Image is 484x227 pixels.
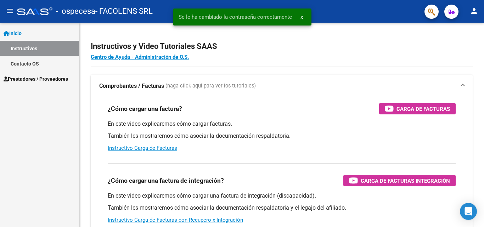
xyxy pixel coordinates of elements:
a: Instructivo Carga de Facturas con Recupero x Integración [108,217,243,223]
h3: ¿Cómo cargar una factura? [108,104,182,114]
h3: ¿Cómo cargar una factura de integración? [108,176,224,186]
span: Inicio [4,29,22,37]
span: Carga de Facturas [396,104,450,113]
span: (haga click aquí para ver los tutoriales) [165,82,256,90]
div: Open Intercom Messenger [460,203,477,220]
button: Carga de Facturas [379,103,456,114]
span: Prestadores / Proveedores [4,75,68,83]
mat-icon: menu [6,7,14,15]
p: En este video explicaremos cómo cargar facturas. [108,120,456,128]
p: También les mostraremos cómo asociar la documentación respaldatoria. [108,132,456,140]
span: - FACOLENS SRL [95,4,153,19]
a: Instructivo Carga de Facturas [108,145,177,151]
mat-icon: person [470,7,478,15]
span: Se le ha cambiado la contraseña correctamente [179,13,292,21]
p: En este video explicaremos cómo cargar una factura de integración (discapacidad). [108,192,456,200]
button: Carga de Facturas Integración [343,175,456,186]
button: x [295,11,309,23]
strong: Comprobantes / Facturas [99,82,164,90]
span: x [300,14,303,20]
a: Centro de Ayuda - Administración de O.S. [91,54,189,60]
h2: Instructivos y Video Tutoriales SAAS [91,40,473,53]
mat-expansion-panel-header: Comprobantes / Facturas (haga click aquí para ver los tutoriales) [91,75,473,97]
p: También les mostraremos cómo asociar la documentación respaldatoria y el legajo del afiliado. [108,204,456,212]
span: - ospecesa [56,4,95,19]
span: Carga de Facturas Integración [361,176,450,185]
